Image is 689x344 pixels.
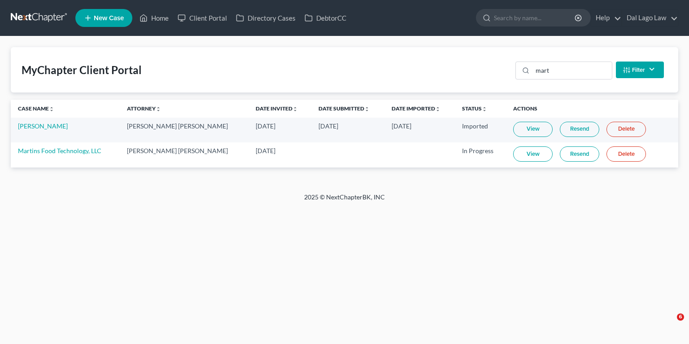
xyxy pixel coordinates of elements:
a: Home [135,10,173,26]
a: Client Portal [173,10,231,26]
iframe: Intercom live chat [658,313,680,335]
td: [PERSON_NAME] [PERSON_NAME] [120,118,249,142]
th: Actions [506,100,678,118]
span: [DATE] [392,122,411,130]
span: [DATE] [318,122,338,130]
a: Dal Lago Law [622,10,678,26]
td: Imported [455,118,506,142]
a: Date Invitedunfold_more [256,105,298,112]
a: Case Nameunfold_more [18,105,54,112]
input: Search... [532,62,612,79]
a: Date Submittedunfold_more [318,105,370,112]
a: Delete [606,122,646,137]
a: [PERSON_NAME] [18,122,68,130]
a: Attorneyunfold_more [127,105,161,112]
td: In Progress [455,142,506,167]
a: View [513,122,553,137]
button: Filter [616,62,664,78]
i: unfold_more [156,106,161,112]
i: unfold_more [435,106,440,112]
div: MyChapter Client Portal [22,63,142,77]
div: 2025 © NextChapterBK, INC [89,193,600,209]
i: unfold_more [482,106,487,112]
span: New Case [94,15,124,22]
a: Delete [606,146,646,162]
a: Help [591,10,621,26]
a: Resend [560,122,599,137]
input: Search by name... [494,9,576,26]
span: [DATE] [256,147,275,154]
span: 6 [677,313,684,321]
a: DebtorCC [300,10,351,26]
i: unfold_more [49,106,54,112]
span: [DATE] [256,122,275,130]
a: Martins Food Technology, LLC [18,147,101,154]
a: Directory Cases [231,10,300,26]
a: Date Importedunfold_more [392,105,440,112]
a: View [513,146,553,162]
td: [PERSON_NAME] [PERSON_NAME] [120,142,249,167]
a: Resend [560,146,599,162]
i: unfold_more [364,106,370,112]
a: Statusunfold_more [462,105,487,112]
i: unfold_more [292,106,298,112]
